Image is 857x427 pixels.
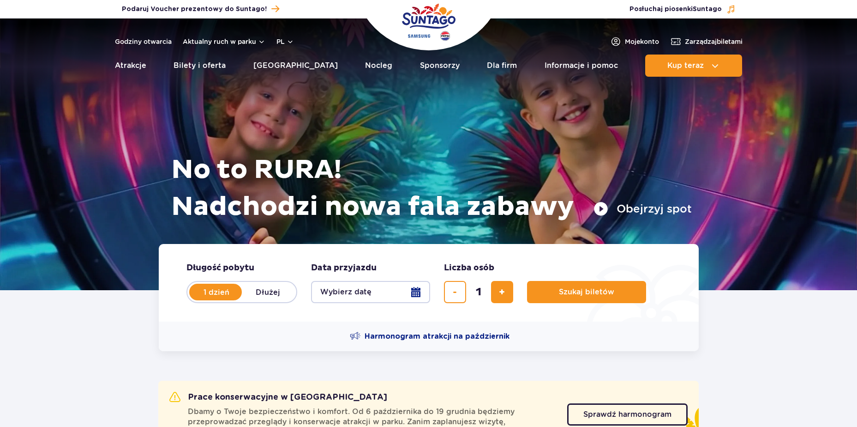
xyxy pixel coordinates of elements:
a: Podaruj Voucher prezentowy do Suntago! [122,3,279,15]
button: usuń bilet [444,281,466,303]
a: Dla firm [487,55,517,77]
span: Sprawdź harmonogram [583,411,671,418]
a: Informacje i pomoc [545,55,618,77]
button: Wybierz datę [311,281,430,303]
a: Sprawdź harmonogram [567,403,688,426]
span: Kup teraz [667,61,704,70]
label: 1 dzień [190,282,243,302]
h2: Prace konserwacyjne w [GEOGRAPHIC_DATA] [169,392,387,403]
span: Długość pobytu [186,262,254,274]
span: Zarządzaj biletami [685,37,743,46]
span: Suntago [693,6,722,12]
label: Dłużej [242,282,294,302]
a: Mojekonto [610,36,659,47]
button: Szukaj biletów [527,281,646,303]
span: Szukaj biletów [559,288,614,296]
button: Posłuchaj piosenkiSuntago [629,5,736,14]
a: Atrakcje [115,55,146,77]
form: Planowanie wizyty w Park of Poland [159,244,699,322]
span: Liczba osób [444,262,494,274]
a: Sponsorzy [420,55,460,77]
span: Harmonogram atrakcji na październik [365,331,509,342]
a: [GEOGRAPHIC_DATA] [253,55,338,77]
a: Nocleg [365,55,392,77]
a: Zarządzajbiletami [670,36,743,47]
span: Data przyjazdu [311,262,377,274]
span: Podaruj Voucher prezentowy do Suntago! [122,5,267,14]
h1: No to RURA! Nadchodzi nowa fala zabawy [171,152,692,226]
a: Godziny otwarcia [115,37,172,46]
a: Bilety i oferta [174,55,226,77]
button: dodaj bilet [491,281,513,303]
a: Harmonogram atrakcji na październik [350,331,509,342]
button: pl [276,37,294,46]
span: Posłuchaj piosenki [629,5,722,14]
input: liczba biletów [467,281,490,303]
button: Obejrzyj spot [593,201,692,216]
span: Moje konto [625,37,659,46]
button: Aktualny ruch w parku [183,38,265,45]
button: Kup teraz [645,55,742,77]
